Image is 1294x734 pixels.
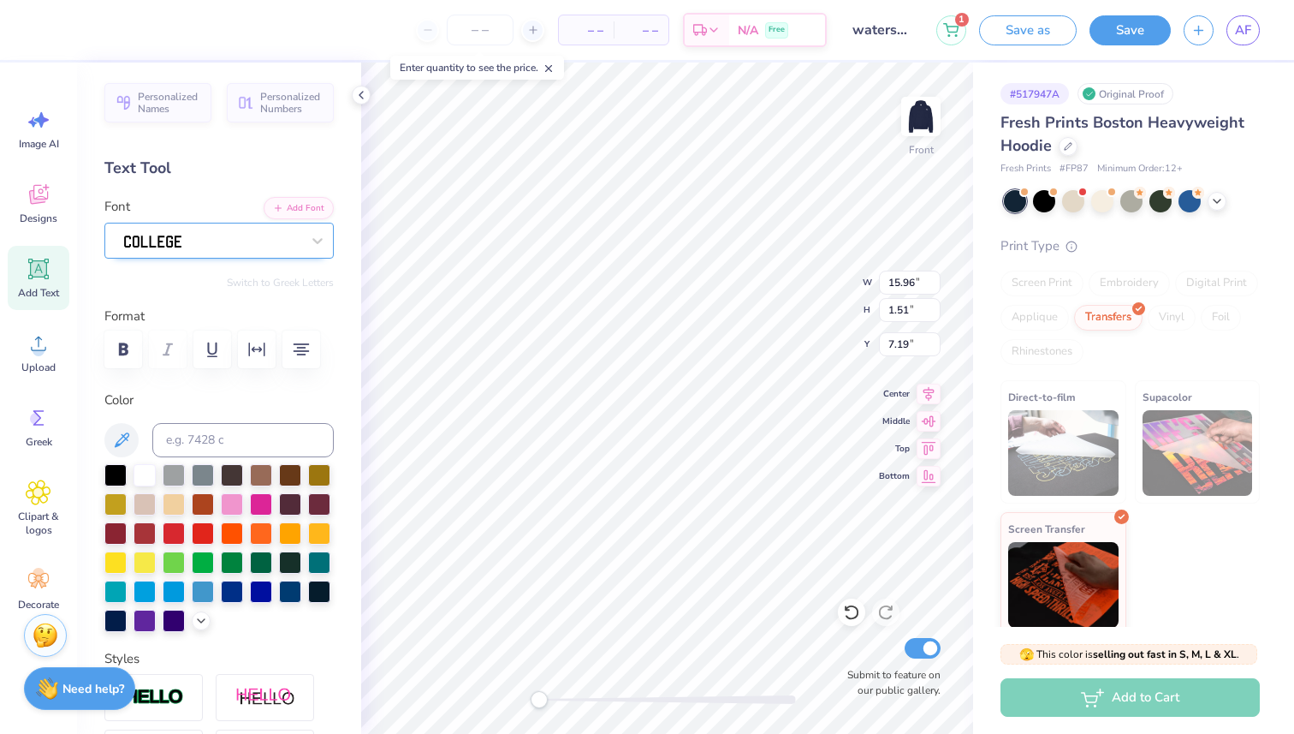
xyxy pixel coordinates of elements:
[1074,305,1143,331] div: Transfers
[879,469,910,483] span: Bottom
[1077,83,1173,104] div: Original Proof
[1000,236,1260,256] div: Print Type
[19,137,59,151] span: Image AI
[227,276,334,289] button: Switch to Greek Letters
[904,99,938,134] img: Front
[1093,647,1237,661] strong: selling out fast in S, M, L & XL
[104,307,334,326] label: Format
[21,361,56,374] span: Upload
[1000,112,1244,156] span: Fresh Prints Boston Heavyweight Hoodie
[1000,305,1069,331] div: Applique
[879,442,910,456] span: Top
[20,212,57,225] span: Designs
[879,387,910,401] span: Center
[26,435,52,449] span: Greek
[1089,15,1171,45] button: Save
[1008,520,1085,538] span: Screen Transfer
[18,286,59,300] span: Add Text
[1000,162,1051,176] span: Fresh Prints
[138,91,201,115] span: Personalized Names
[62,681,124,697] strong: Need help?
[1019,647,1034,663] span: 🫣
[124,688,184,707] img: Stroke
[104,649,139,669] label: Styles
[104,157,334,180] div: Text Tool
[1175,271,1258,296] div: Digital Print
[1097,162,1183,176] span: Minimum Order: 12 +
[879,415,910,428] span: Middle
[152,423,334,457] input: e.g. 7428 c
[1000,271,1083,296] div: Screen Print
[769,24,785,36] span: Free
[624,21,658,39] span: – –
[104,391,334,410] label: Color
[1201,305,1241,331] div: Foil
[260,91,323,115] span: Personalized Numbers
[1000,339,1083,365] div: Rhinestones
[909,142,934,158] div: Front
[1008,388,1076,406] span: Direct-to-film
[531,691,548,708] div: Accessibility label
[1089,271,1170,296] div: Embroidery
[1000,83,1069,104] div: # 517947A
[264,197,334,219] button: Add Font
[1008,542,1119,628] img: Screen Transfer
[227,83,334,122] button: Personalized Numbers
[1008,410,1119,496] img: Direct-to-film
[838,667,941,698] label: Submit to feature on our public gallery.
[104,197,130,217] label: Font
[10,510,67,537] span: Clipart & logos
[569,21,603,39] span: – –
[18,598,59,612] span: Decorate
[447,15,513,45] input: – –
[235,687,295,708] img: Shadow
[979,15,1077,45] button: Save as
[955,13,969,27] span: 1
[104,83,211,122] button: Personalized Names
[840,13,923,47] input: Untitled Design
[738,21,758,39] span: N/A
[1019,647,1239,662] span: This color is .
[1226,15,1260,45] a: AF
[390,56,564,80] div: Enter quantity to see the price.
[1148,305,1196,331] div: Vinyl
[1143,388,1192,406] span: Supacolor
[936,15,966,45] button: 1
[1235,21,1251,40] span: AF
[1143,410,1253,496] img: Supacolor
[1060,162,1089,176] span: # FP87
